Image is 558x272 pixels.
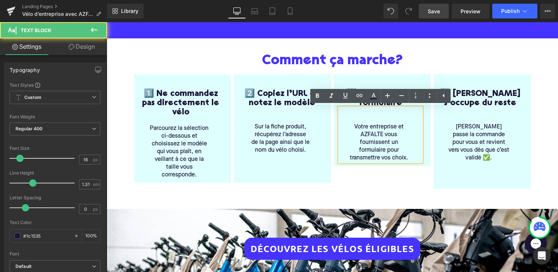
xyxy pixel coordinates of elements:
[233,67,315,86] h1: 3️⃣ Renseignez le formulaire
[414,208,444,235] iframe: Gorgias live chat messenger
[22,4,107,10] a: Landing Pages
[281,4,299,18] a: Mobile
[144,224,307,229] span: DÉCOUVREZ LES VÉLOS ÉLIGIBLES
[138,216,314,238] a: DÉCOUVREZ LES VÉLOS ÉLIGIBLES
[93,157,99,162] span: px
[82,230,100,242] div: %
[55,38,108,55] a: Design
[21,27,51,33] span: Text Block
[10,114,100,120] div: Font Weight
[10,146,100,151] div: Font Size
[263,4,281,18] a: Tablet
[93,182,99,187] span: em
[107,4,144,18] a: New Library
[383,4,398,18] button: Undo
[401,4,416,18] button: Redo
[15,126,43,131] b: Regular 400
[10,171,100,176] div: Line Height
[461,7,480,15] span: Preview
[33,67,116,95] h1: 1️⃣ Ne commandez pas directement le vélo
[43,103,102,156] span: Parcourez la sélection ci-dessous et choisissez le modèle qui vous plaît, en veillant à ce que la...
[10,251,100,256] div: Font
[24,94,41,101] b: Custom
[428,7,440,15] span: Save
[121,8,138,14] span: Library
[15,264,31,270] i: Default
[333,67,415,86] h1: 4️⃣ [PERSON_NAME] s’occupe du reste
[145,102,203,131] span: Sur la fiche produit, récupérez l’adresse de la page ainsi que le nom du vélo choisi.
[10,63,40,73] div: Typography
[342,102,403,139] span: [PERSON_NAME] passe la commande pour vous et revient vers vous dès que c’est validé ✅.
[10,220,100,225] div: Text Color
[228,4,246,18] a: Desktop
[23,232,70,240] input: Color
[492,4,537,18] button: Publish
[246,4,263,18] a: Laptop
[22,11,93,17] span: Vélo d’entreprise avec AZFALTE
[533,247,551,265] div: Open Intercom Messenger
[540,4,555,18] button: More
[135,67,215,86] h1: 2️⃣ Copiez l’URL et notez le modèle
[28,31,424,47] h2: Comment ça marche?
[243,102,302,139] span: Votre entreprise et AZFALTE vous fournissent un formulaire pour transmettre vos choix.
[501,8,520,14] span: Publish
[10,195,100,200] div: Letter Spacing
[93,207,99,211] span: px
[10,82,100,88] div: Text Styles
[452,4,489,18] a: Preview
